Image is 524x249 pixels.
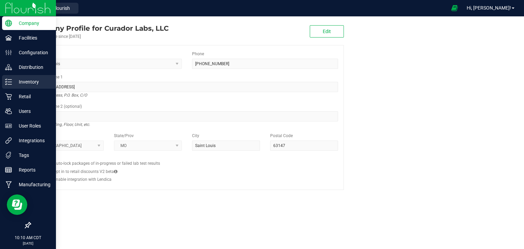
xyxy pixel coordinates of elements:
[3,235,53,241] p: 10:10 AM CDT
[5,78,12,85] inline-svg: Inventory
[192,59,338,69] input: (123) 456-7890
[5,20,12,27] inline-svg: Company
[12,78,53,86] p: Inventory
[5,49,12,56] inline-svg: Configuration
[12,122,53,130] p: User Roles
[3,241,53,246] p: [DATE]
[192,133,199,139] label: City
[114,133,134,139] label: State/Prov
[5,181,12,188] inline-svg: Manufacturing
[30,23,169,33] div: Curador Labs, LLC
[5,34,12,41] inline-svg: Facilities
[5,152,12,159] inline-svg: Tags
[12,63,53,71] p: Distribution
[192,141,260,151] input: City
[323,29,331,34] span: Edit
[36,120,90,129] i: Suite, Building, Floor, Unit, etc.
[192,51,204,57] label: Phone
[5,166,12,173] inline-svg: Reports
[54,176,112,182] label: Enable integration with Lendica
[447,1,462,15] span: Open Ecommerce Menu
[310,25,344,38] button: Edit
[30,33,169,40] div: Account active since [DATE]
[54,160,160,166] label: Auto-lock packages of in-progress or failed lab test results
[12,34,53,42] p: Facilities
[12,92,53,101] p: Retail
[12,48,53,57] p: Configuration
[5,137,12,144] inline-svg: Integrations
[54,169,117,175] label: Opt in to retail discounts V2 beta
[12,180,53,189] p: Manufacturing
[270,141,338,151] input: Postal Code
[5,93,12,100] inline-svg: Retail
[36,103,82,109] label: Address Line 2 (optional)
[36,111,338,121] input: Suite, Building, Unit, etc.
[270,133,293,139] label: Postal Code
[12,136,53,145] p: Integrations
[36,156,338,160] h2: Configs
[12,166,53,174] p: Reports
[36,82,338,92] input: Address
[12,107,53,115] p: Users
[12,19,53,27] p: Company
[7,194,27,215] iframe: Resource center
[5,108,12,115] inline-svg: Users
[12,151,53,159] p: Tags
[467,5,511,11] span: Hi, [PERSON_NAME]!
[36,91,87,99] i: Street address, P.O. Box, C/O
[5,64,12,71] inline-svg: Distribution
[5,122,12,129] inline-svg: User Roles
